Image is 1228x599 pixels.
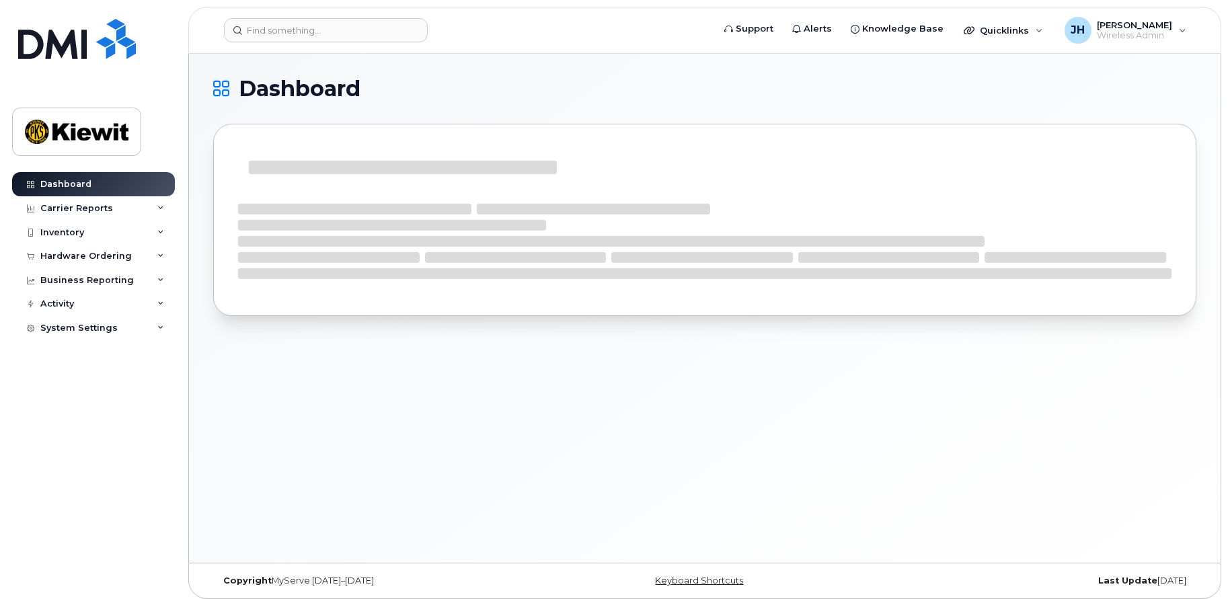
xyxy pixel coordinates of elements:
[223,575,272,586] strong: Copyright
[655,575,743,586] a: Keyboard Shortcuts
[213,575,541,586] div: MyServe [DATE]–[DATE]
[239,79,360,99] span: Dashboard
[1098,575,1157,586] strong: Last Update
[869,575,1196,586] div: [DATE]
